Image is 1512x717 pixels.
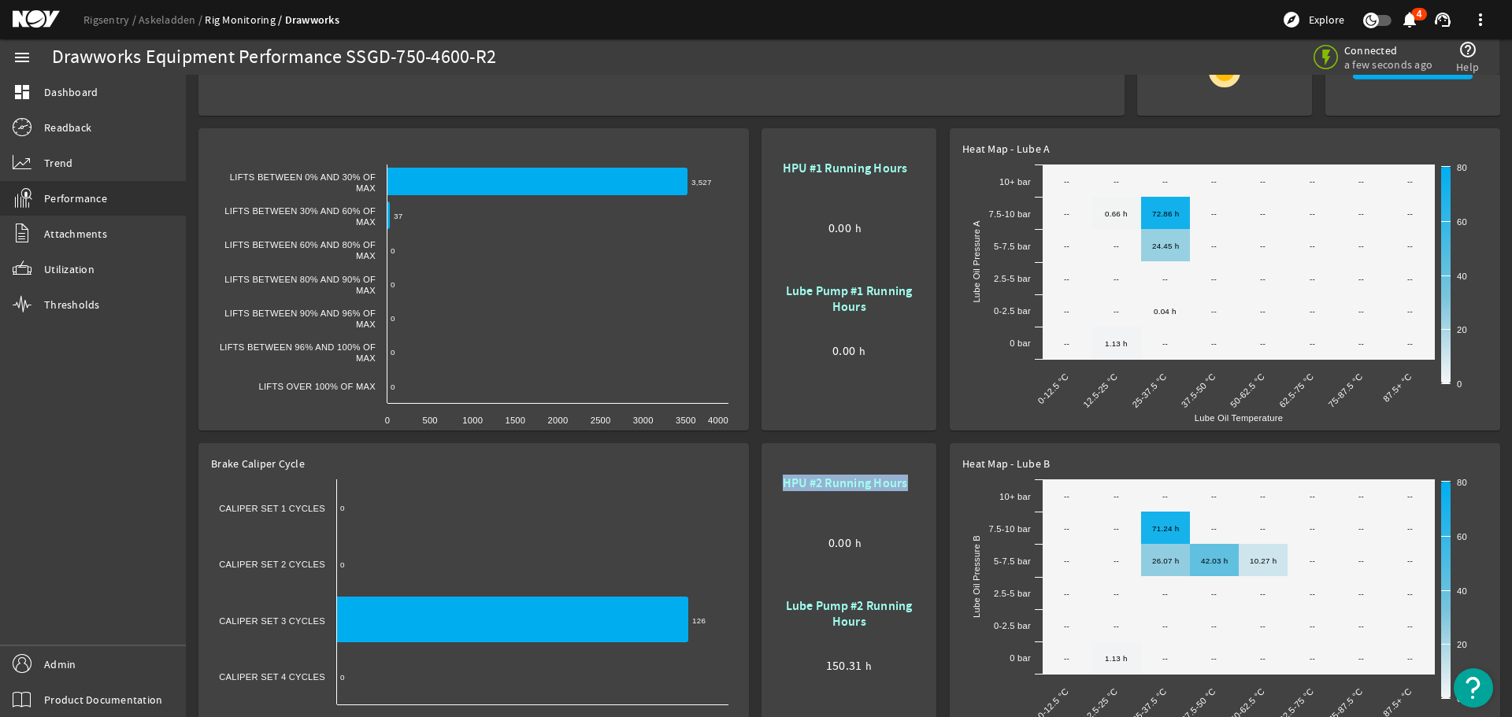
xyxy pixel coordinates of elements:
text: 37 [394,212,402,220]
text: -- [1358,209,1364,218]
text: -- [1310,275,1315,283]
text: 1.13 h [1105,339,1128,348]
text: 0 [391,314,395,323]
text: -- [1064,339,1069,348]
text: -- [1064,275,1069,283]
text: -- [1358,556,1364,565]
text: -- [1114,242,1119,250]
b: HPU #2 Running Hours [783,475,908,491]
text: -- [1260,307,1266,316]
text: Lube Oil Pressure A [972,220,981,303]
text: -- [1114,177,1119,186]
text: 10+ bar [999,492,1031,501]
text: 10.27 h [1250,556,1277,565]
text: Caliper Set 3 Cycles [219,616,325,626]
text: 0 [385,416,390,425]
button: Open Resource Center [1454,668,1493,708]
text: Lifts Between 30% and 60% of Max [224,206,376,227]
span: h [859,343,865,359]
text: Lifts Between 0% and 30% of Max [230,172,376,193]
text: -- [1260,589,1266,598]
a: Rig Monitoring [205,13,284,27]
text: Lifts Between 96% and 100% of Max [220,342,376,363]
text: -- [1211,524,1217,533]
text: 60 [1457,217,1467,227]
text: -- [1162,177,1168,186]
text: -- [1260,242,1266,250]
b: HPU #1 Running Hours [783,160,908,176]
text: -- [1310,307,1315,316]
text: -- [1310,654,1315,663]
text: 3500 [676,416,696,425]
mat-icon: explore [1282,10,1301,29]
text: 5-7.5 bar [994,242,1031,251]
text: 40 [1457,586,1467,596]
mat-icon: support_agent [1433,10,1452,29]
text: -- [1260,339,1266,348]
text: -- [1310,556,1315,565]
b: Lube Pump #2 Running Hours [786,597,913,630]
span: Help [1456,59,1479,75]
text: -- [1064,177,1069,186]
span: Thresholds [44,297,100,312]
text: 50-62.5 °C [1228,371,1266,409]
text: Caliper Set 4 Cycles [219,672,325,682]
text: 2.5-5 bar [994,589,1031,598]
span: Connected [1344,43,1432,57]
text: 0-12.5 °C [1036,371,1071,406]
text: -- [1358,339,1364,348]
text: -- [1260,209,1266,218]
text: 0 bar [1010,653,1031,663]
text: -- [1114,492,1119,501]
text: -- [1211,589,1217,598]
text: -- [1407,589,1413,598]
text: -- [1211,242,1217,250]
text: -- [1162,589,1168,598]
text: -- [1407,275,1413,283]
text: -- [1358,492,1364,501]
text: -- [1211,307,1217,316]
text: -- [1407,339,1413,348]
b: Lube Pump #1 Running Hours [786,283,913,315]
text: -- [1310,589,1315,598]
span: 150.31 [826,658,862,674]
span: Dashboard [44,84,98,100]
text: -- [1114,524,1119,533]
text: 10+ bar [999,177,1031,187]
text: -- [1211,622,1217,630]
span: Readback [44,120,91,135]
text: 72.86 h [1152,209,1179,218]
span: h [865,658,872,674]
text: -- [1114,556,1119,565]
text: 2.5-5 bar [994,274,1031,283]
text: 2000 [548,416,569,425]
text: 7.5-10 bar [989,524,1032,534]
text: Lifts Between 90% and 96% of Max [224,309,376,329]
text: 25-37.5 °C [1130,371,1168,409]
text: 37.5-50 °C [1180,371,1217,409]
text: -- [1358,622,1364,630]
text: -- [1358,177,1364,186]
text: -- [1407,177,1413,186]
span: Attachments [44,226,107,242]
a: Drawworks [285,13,339,28]
text: -- [1064,492,1069,501]
mat-icon: help_outline [1458,40,1477,59]
text: -- [1064,654,1069,663]
span: Performance [44,190,107,206]
text: 0 [340,560,345,569]
a: Askeladden [139,13,205,27]
text: -- [1064,524,1069,533]
text: -- [1114,589,1119,598]
text: -- [1407,492,1413,501]
text: 0 [1457,379,1462,389]
text: 0.66 h [1105,209,1128,218]
text: -- [1114,307,1119,316]
button: 4 [1401,12,1417,28]
text: 126 [692,616,706,625]
text: 0 [391,348,395,357]
text: -- [1211,339,1217,348]
text: -- [1162,492,1168,501]
text: -- [1064,556,1069,565]
span: Product Documentation [44,692,162,708]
